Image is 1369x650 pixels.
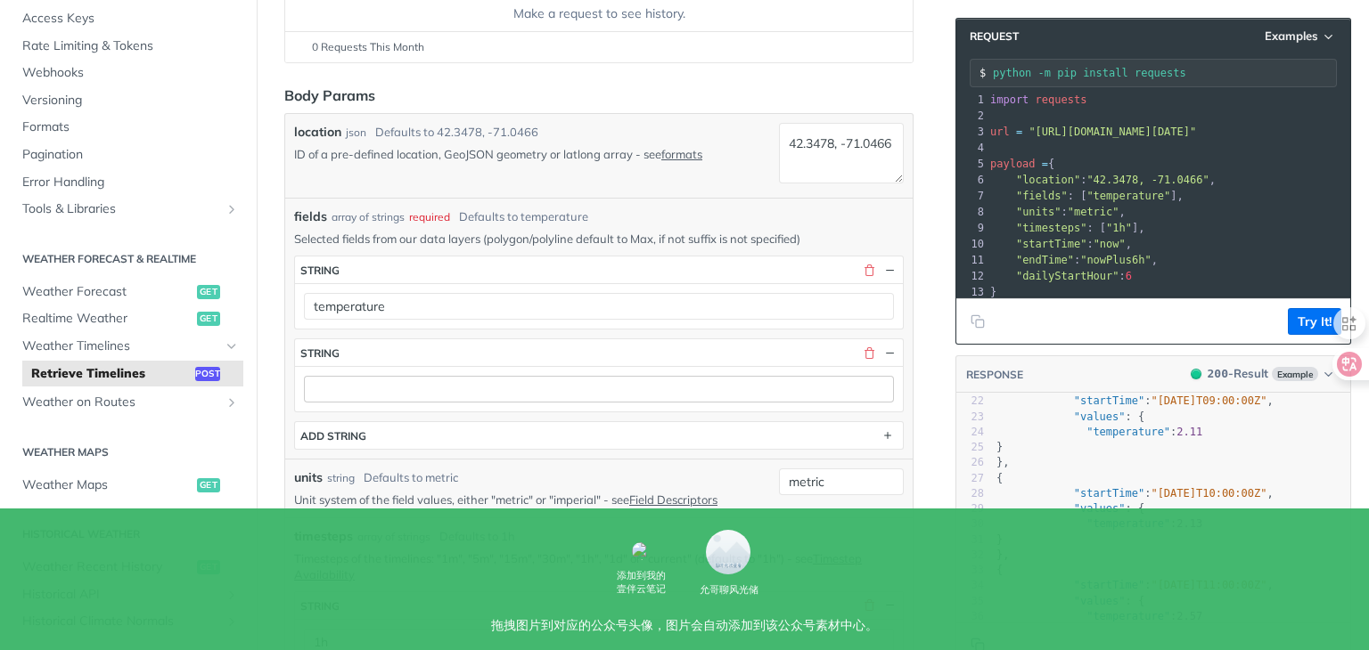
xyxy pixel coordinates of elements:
a: Retrieve Timelinespost [22,361,243,387]
span: 6 [1126,270,1132,282]
button: ADD string [295,422,903,449]
button: Try It! [1288,308,1341,335]
span: "startTime" [1074,487,1144,500]
div: 1 [956,92,987,108]
div: Body Params [284,85,375,106]
span: "values" [1074,502,1126,515]
button: Show subpages for Weather on Routes [225,395,239,410]
span: : [ ], [990,222,1145,234]
div: Make a request to see history. [292,4,906,23]
div: 29 [956,501,984,516]
span: Examples [1265,28,1318,44]
span: Weather Forecast [22,283,193,301]
span: Rate Limiting & Tokens [22,37,239,55]
div: 26 [956,455,984,470]
div: 28 [956,486,984,501]
span: { [990,158,1054,170]
span: Realtime Weather [22,310,193,328]
span: payload [990,158,1036,170]
span: "temperature" [1086,426,1170,438]
button: RESPONSE [965,366,1024,384]
span: "nowPlus6h" [1080,254,1151,266]
span: : , [990,206,1126,218]
div: 12 [956,268,987,284]
span: get [197,478,220,492]
span: Access Keys [22,10,239,28]
span: } [996,441,1003,453]
a: Versioning [13,87,243,114]
span: Error Handling [22,174,239,191]
span: "location" [1016,174,1080,186]
label: location [294,123,341,142]
a: Weather on RoutesShow subpages for Weather on Routes [13,389,243,416]
span: get [197,312,220,326]
a: Access Keys [13,5,243,32]
div: 8 [956,204,987,220]
span: Example [1272,367,1318,381]
div: 3 [956,124,987,140]
div: 23 [956,410,984,425]
div: string [300,346,340,360]
textarea: 42.3478, -71.0466 [779,123,904,183]
span: "units" [1016,206,1062,218]
span: "startTime" [1016,238,1086,250]
div: 24 [956,425,984,440]
span: "1h" [1106,222,1132,234]
div: - Result [1208,365,1268,383]
span: "timesteps" [1016,222,1086,234]
span: 0 Requests This Month [312,39,424,55]
span: post [195,367,220,381]
span: get [197,285,220,299]
a: Error Handling [13,169,243,196]
span: = [1042,158,1048,170]
a: Formats [13,114,243,141]
span: url [990,126,1010,138]
div: 2 [956,108,987,124]
p: Selected fields from our data layers (polygon/polyline default to Max, if not suffix is not speci... [294,231,904,247]
div: 11 [956,252,987,268]
span: : { [996,502,1144,515]
button: Hide [881,262,898,278]
span: 2.11 [1176,426,1202,438]
div: ADD string [300,429,366,443]
div: 22 [956,394,984,409]
span: Pagination [22,146,239,164]
a: Weather Forecastget [13,279,243,305]
span: : { [996,410,1144,423]
a: Tools & LibrariesShow subpages for Tools & Libraries [13,196,243,223]
div: 9 [956,220,987,236]
span: Weather on Routes [22,394,220,411]
div: array of strings [332,209,405,225]
span: Retrieve Timelines [31,365,191,383]
span: import [990,93,1029,106]
span: : [996,426,1202,438]
span: Formats [22,118,239,136]
div: Defaults to 42.3478, -71.0466 [375,124,538,142]
span: { [996,472,1003,484]
span: : [ ], [990,190,1184,202]
span: "[URL][DOMAIN_NAME][DATE]" [1029,126,1196,138]
span: : , [990,254,1158,266]
span: : , [990,174,1216,186]
div: Defaults to metric [364,469,458,487]
span: : , [996,487,1274,500]
div: required [409,209,450,225]
span: "temperature" [1086,190,1170,202]
span: } [990,286,996,298]
span: "values" [1074,410,1126,423]
div: 4 [956,140,987,156]
span: "fields" [1016,190,1068,202]
button: string [295,339,903,366]
div: string [327,470,355,486]
span: "endTime" [1016,254,1074,266]
span: "[DATE]T10:00:00Z" [1151,487,1267,500]
button: Delete [861,345,877,361]
span: Request [961,29,1019,44]
span: Versioning [22,92,239,110]
span: Weather Maps [22,476,193,494]
span: "[DATE]T09:00:00Z" [1151,394,1267,407]
a: Rate Limiting & Tokens [13,33,243,60]
div: 6 [956,172,987,188]
a: Pagination [13,142,243,168]
input: Request instructions [993,67,1336,79]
